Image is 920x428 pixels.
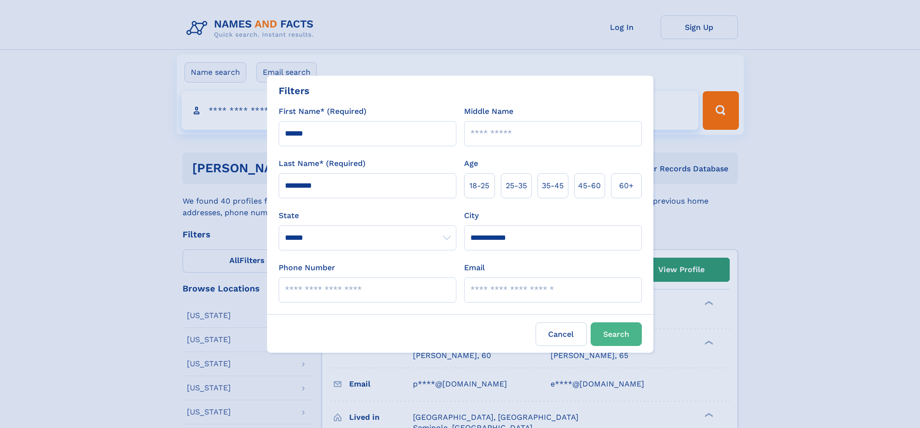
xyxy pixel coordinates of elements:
label: Last Name* (Required) [279,158,366,169]
label: Email [464,262,485,274]
label: Middle Name [464,106,513,117]
button: Search [591,322,642,346]
label: Phone Number [279,262,335,274]
label: State [279,210,456,221]
span: 60+ [619,180,634,192]
div: Filters [279,83,310,98]
label: Age [464,158,478,169]
span: 35‑45 [542,180,564,192]
span: 18‑25 [469,180,489,192]
label: First Name* (Required) [279,106,367,117]
span: 45‑60 [578,180,601,192]
label: Cancel [536,322,587,346]
label: City [464,210,479,221]
span: 25‑35 [506,180,527,192]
